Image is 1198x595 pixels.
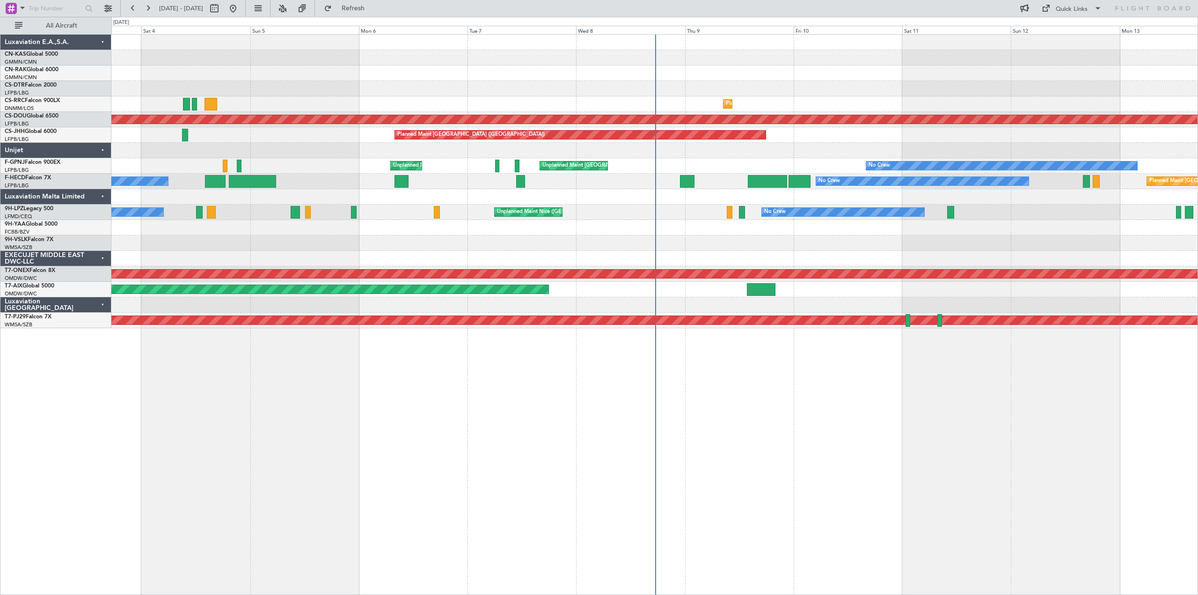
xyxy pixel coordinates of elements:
a: OMDW/DWC [5,275,37,282]
span: F-HECD [5,175,25,181]
div: Planned Maint [GEOGRAPHIC_DATA] ([GEOGRAPHIC_DATA]) [397,128,545,142]
div: Quick Links [1056,5,1088,14]
a: F-HECDFalcon 7X [5,175,51,181]
span: T7-ONEX [5,268,29,273]
a: LFMD/CEQ [5,213,32,220]
a: LFPB/LBG [5,167,29,174]
a: 9H-LPZLegacy 500 [5,206,53,212]
a: 9H-YAAGlobal 5000 [5,221,58,227]
a: LFPB/LBG [5,136,29,143]
div: Unplanned Maint Nice ([GEOGRAPHIC_DATA]) [497,205,608,219]
span: 9H-LPZ [5,206,23,212]
a: CS-DTRFalcon 2000 [5,82,57,88]
span: T7-AIX [5,283,22,289]
a: CN-KASGlobal 5000 [5,51,58,57]
div: Sat 11 [902,26,1011,34]
span: CS-DTR [5,82,25,88]
span: CN-KAS [5,51,26,57]
div: No Crew [869,159,890,173]
span: F-GPNJ [5,160,25,165]
div: Planned Maint Lagos ([PERSON_NAME]) [726,97,823,111]
a: LFPB/LBG [5,89,29,96]
a: GMMN/CMN [5,74,37,81]
span: [DATE] - [DATE] [159,4,203,13]
a: LFPB/LBG [5,120,29,127]
span: 9H-YAA [5,221,26,227]
div: Sat 4 [141,26,250,34]
a: F-GPNJFalcon 900EX [5,160,60,165]
a: WMSA/SZB [5,244,32,251]
button: All Aircraft [10,18,102,33]
input: Trip Number [29,1,82,15]
div: No Crew [818,174,840,188]
div: Sun 12 [1011,26,1119,34]
a: T7-PJ29Falcon 7X [5,314,51,320]
span: T7-PJ29 [5,314,26,320]
span: CS-DOU [5,113,27,119]
a: CS-JHHGlobal 6000 [5,129,57,134]
div: [DATE] [113,19,129,27]
button: Refresh [320,1,376,16]
div: No Crew [764,205,786,219]
span: CS-RRC [5,98,25,103]
a: CN-RAKGlobal 6000 [5,67,58,73]
div: Unplanned Maint [GEOGRAPHIC_DATA] ([GEOGRAPHIC_DATA]) [542,159,696,173]
div: Unplanned Maint [GEOGRAPHIC_DATA] ([GEOGRAPHIC_DATA]) [393,159,547,173]
a: CS-DOUGlobal 6500 [5,113,58,119]
div: Mon 6 [359,26,468,34]
button: Quick Links [1037,1,1106,16]
a: 9H-VSLKFalcon 7X [5,237,53,242]
div: Thu 9 [685,26,794,34]
span: 9H-VSLK [5,237,28,242]
a: T7-ONEXFalcon 8X [5,268,55,273]
span: CN-RAK [5,67,27,73]
a: OMDW/DWC [5,290,37,297]
a: FCBB/BZV [5,228,29,235]
div: Wed 8 [576,26,685,34]
a: T7-AIXGlobal 5000 [5,283,54,289]
div: Fri 10 [794,26,902,34]
div: Tue 7 [468,26,576,34]
span: CS-JHH [5,129,25,134]
a: LFPB/LBG [5,182,29,189]
span: All Aircraft [24,22,99,29]
span: Refresh [334,5,373,12]
a: CS-RRCFalcon 900LX [5,98,60,103]
a: GMMN/CMN [5,59,37,66]
div: Sun 5 [250,26,359,34]
a: WMSA/SZB [5,321,32,328]
a: DNMM/LOS [5,105,34,112]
